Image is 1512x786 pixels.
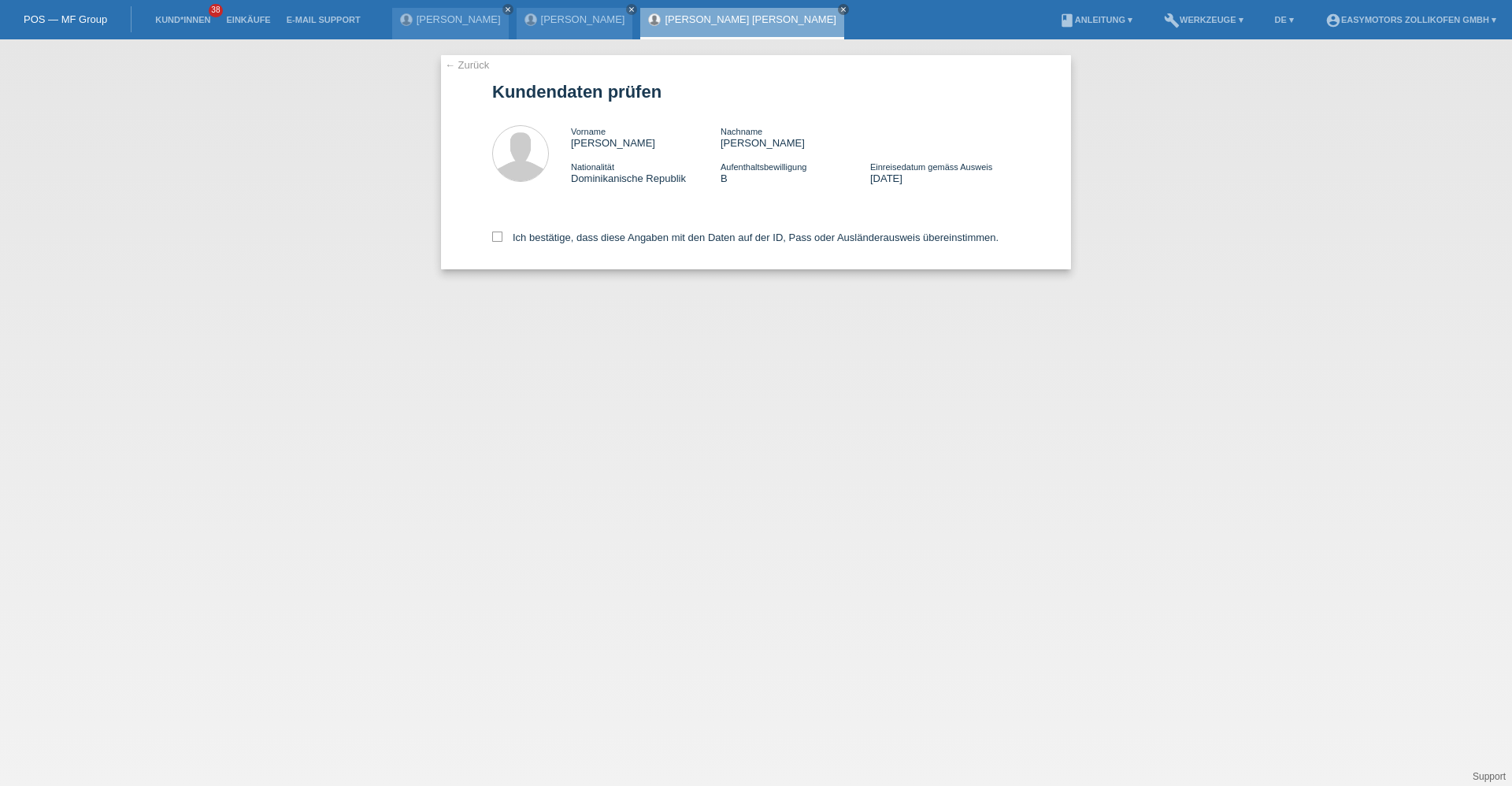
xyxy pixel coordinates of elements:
a: Support [1473,771,1506,782]
i: account_circle [1325,13,1341,28]
i: close [839,6,847,13]
span: Aufenthaltsbewilligung [721,162,806,172]
a: Einkäufe [218,15,278,24]
a: POS — MF Group [24,13,107,25]
a: close [626,4,637,15]
div: [PERSON_NAME] [571,125,721,149]
div: Dominikanische Republik [571,161,721,184]
i: close [628,6,636,13]
span: 38 [209,4,223,17]
a: close [502,4,513,15]
label: Ich bestätige, dass diese Angaben mit den Daten auf der ID, Pass oder Ausländerausweis übereinsti... [492,232,999,243]
i: build [1164,13,1180,28]
a: [PERSON_NAME] [541,13,625,25]
span: Nachname [721,127,762,136]
h1: Kundendaten prüfen [492,82,1020,102]
div: [PERSON_NAME] [721,125,870,149]
a: Kund*innen [147,15,218,24]
span: Einreisedatum gemäss Ausweis [870,162,992,172]
span: Nationalität [571,162,614,172]
span: Vorname [571,127,606,136]
div: B [721,161,870,184]
a: [PERSON_NAME] [PERSON_NAME] [665,13,836,25]
a: account_circleEasymotors Zollikofen GmbH ▾ [1317,15,1504,24]
a: buildWerkzeuge ▾ [1156,15,1251,24]
a: close [838,4,849,15]
a: ← Zurück [445,59,489,71]
a: bookAnleitung ▾ [1051,15,1140,24]
i: close [504,6,512,13]
a: E-Mail Support [279,15,369,24]
i: book [1059,13,1075,28]
a: DE ▾ [1267,15,1302,24]
div: [DATE] [870,161,1020,184]
a: [PERSON_NAME] [417,13,501,25]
